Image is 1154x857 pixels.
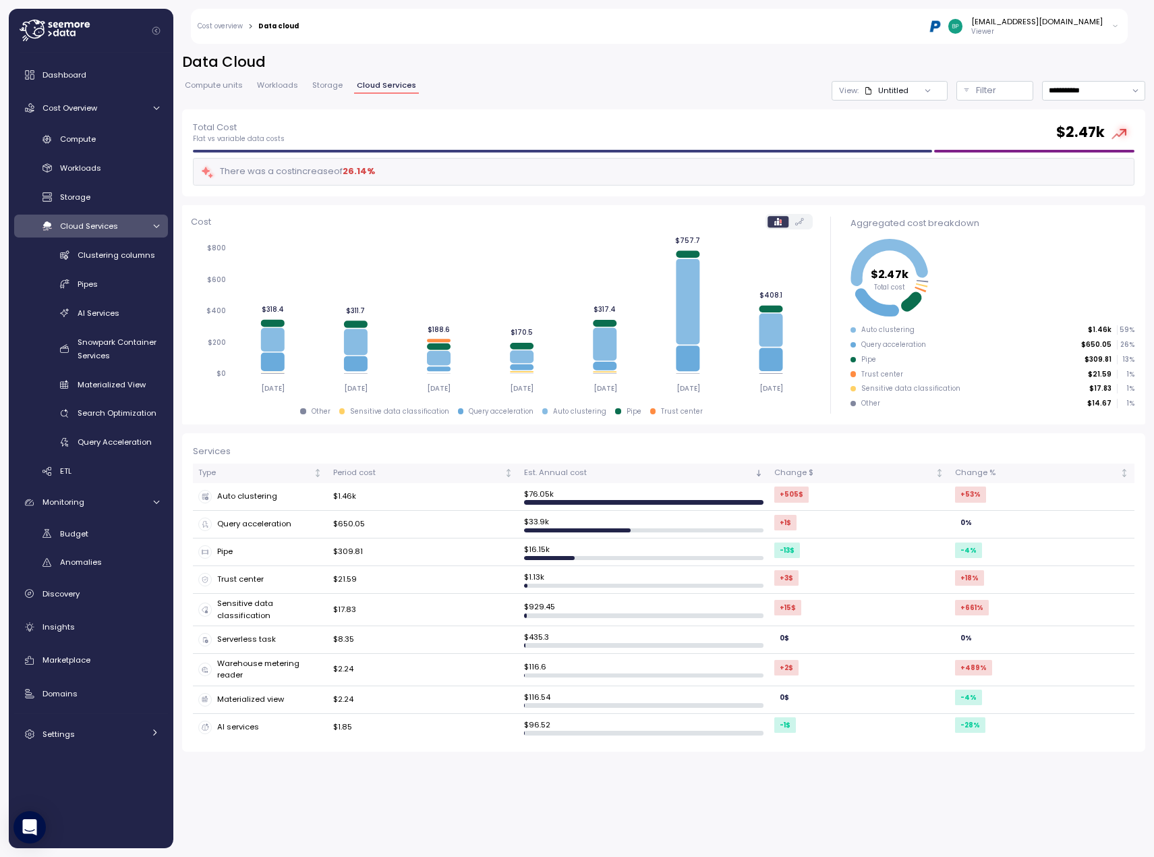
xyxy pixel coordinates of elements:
[676,384,699,393] tspan: [DATE]
[504,468,513,478] div: Not sorted
[328,594,519,626] td: $17.83
[350,407,449,416] div: Sensitive data classification
[328,538,519,566] td: $309.81
[850,217,1134,230] div: Aggregated cost breakdown
[78,408,156,418] span: Search Optimization
[344,384,368,393] tspan: [DATE]
[78,379,146,390] span: Materialized View
[78,250,155,260] span: Clustering columns
[774,600,801,615] div: +15 $
[1118,399,1134,408] p: 1 %
[519,626,769,654] td: $ 435.3
[60,221,118,231] span: Cloud Services
[346,306,365,315] tspan: $311.7
[42,729,75,740] span: Settings
[774,543,800,558] div: -13 $
[328,626,519,654] td: $8.35
[78,279,98,289] span: Pipes
[193,445,1134,458] div: Services
[207,275,226,284] tspan: $600
[1118,325,1134,335] p: 59 %
[328,566,519,594] td: $21.59
[774,690,795,705] div: 0 $
[198,23,243,30] a: Cost overview
[148,26,165,36] button: Collapse navigation
[661,407,703,416] div: Trust center
[519,714,769,741] td: $ 96.52
[1056,123,1105,142] h2: $ 2.47k
[42,588,80,599] span: Discovery
[198,545,322,559] div: Pipe
[1085,355,1112,364] p: $309.81
[198,518,322,531] div: Query acceleration
[1088,370,1112,379] p: $21.59
[510,384,533,393] tspan: [DATE]
[774,570,799,586] div: +3 $
[1118,340,1134,350] p: 26 %
[198,598,322,621] div: Sensitive data classification
[1088,325,1112,335] p: $1.46k
[955,600,989,615] div: +661 %
[60,557,102,568] span: Anomalies
[193,121,285,134] p: Total Cost
[553,407,606,416] div: Auto clustering
[185,82,243,89] span: Compute units
[14,373,168,395] a: Materialized View
[60,163,101,173] span: Workloads
[60,528,88,539] span: Budget
[1087,399,1112,408] p: $14.67
[519,464,769,483] th: Est. Annual costSorted descending
[14,580,168,607] a: Discovery
[524,467,752,479] div: Est. Annual cost
[955,515,977,530] div: 0 %
[42,688,78,699] span: Domains
[42,621,75,632] span: Insights
[13,811,46,844] div: Open Intercom Messenger
[593,384,616,393] tspan: [DATE]
[208,338,226,347] tspan: $200
[198,490,322,503] div: Auto clustering
[861,384,960,393] div: Sensitive data classification
[198,658,322,682] div: Warehouse metering reader
[14,302,168,324] a: AI Services
[14,721,168,748] a: Settings
[42,103,97,113] span: Cost Overview
[42,497,84,507] span: Monitoring
[759,291,782,300] tspan: $408.1
[956,81,1033,101] button: Filter
[861,340,926,350] div: Query acceleration
[42,655,90,665] span: Marketplace
[955,570,984,586] div: +18 %
[78,308,119,319] span: AI Services
[14,244,168,266] a: Clustering columns
[198,633,322,646] div: Serverless task
[774,467,933,479] div: Change $
[1089,384,1112,393] p: $17.83
[328,511,519,538] td: $650.05
[313,468,322,478] div: Not sorted
[774,515,797,530] div: +1 $
[839,85,859,96] p: View:
[14,460,168,482] a: ETL
[328,464,519,483] th: Period costNot sorted
[519,538,769,566] td: $ 16.15k
[200,164,375,179] div: There was a cost increase of
[14,61,168,88] a: Dashboard
[14,215,168,237] a: Cloud Services
[955,487,986,502] div: +53 %
[861,325,915,335] div: Auto clustering
[14,613,168,640] a: Insights
[14,489,168,516] a: Monitoring
[262,305,284,314] tspan: $318.4
[312,82,343,89] span: Storage
[950,464,1134,483] th: Change %Not sorted
[1118,355,1134,364] p: 13 %
[312,407,330,416] div: Other
[428,325,450,334] tspan: $188.6
[328,483,519,511] td: $1.46k
[955,690,982,705] div: -4 %
[948,19,962,33] img: 7ad3c78ce95743f3a0c87eed701eacc5
[511,329,533,337] tspan: $170.5
[14,647,168,674] a: Marketplace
